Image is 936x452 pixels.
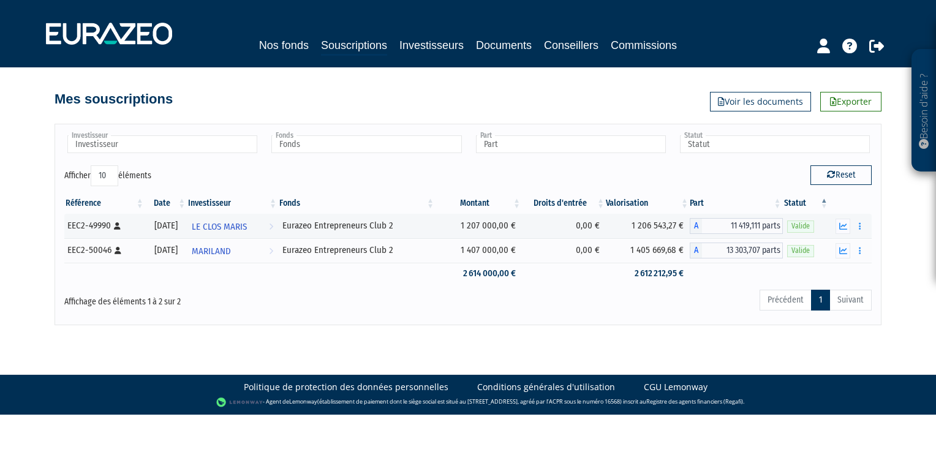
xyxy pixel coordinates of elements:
a: Commissions [611,37,677,54]
td: 1 206 543,27 € [606,214,690,238]
img: 1732889491-logotype_eurazeo_blanc_rvb.png [46,23,172,45]
div: Eurazeo Entrepreneurs Club 2 [282,219,431,232]
a: Conseillers [544,37,598,54]
div: - Agent de (établissement de paiement dont le siège social est situé au [STREET_ADDRESS], agréé p... [12,396,924,409]
a: Nos fonds [259,37,309,54]
th: Référence : activer pour trier la colonne par ordre croissant [64,193,145,214]
i: Voir l'investisseur [269,216,273,238]
td: 2 612 212,95 € [606,263,690,284]
i: [Français] Personne physique [115,247,121,254]
span: A [690,218,702,234]
span: MARILAND [192,240,231,263]
td: 1 405 669,68 € [606,238,690,263]
a: Investisseurs [399,37,464,54]
td: 2 614 000,00 € [436,263,522,284]
span: 13 303,707 parts [702,243,783,258]
span: 11 419,111 parts [702,218,783,234]
p: Besoin d'aide ? [917,56,931,166]
span: Valide [787,220,814,232]
a: Politique de protection des données personnelles [244,381,448,393]
a: Conditions générales d'utilisation [477,381,615,393]
th: Date: activer pour trier la colonne par ordre croissant [145,193,187,214]
td: 0,00 € [522,214,606,238]
a: Exporter [820,92,881,111]
img: logo-lemonway.png [216,396,263,409]
a: Registre des agents financiers (Regafi) [646,397,743,405]
a: Souscriptions [321,37,387,56]
a: Lemonway [289,397,317,405]
td: 1 207 000,00 € [436,214,522,238]
div: EEC2-49990 [67,219,141,232]
select: Afficheréléments [91,165,118,186]
td: 1 407 000,00 € [436,238,522,263]
th: Montant: activer pour trier la colonne par ordre croissant [436,193,522,214]
th: Fonds: activer pour trier la colonne par ordre croissant [278,193,436,214]
th: Part: activer pour trier la colonne par ordre croissant [690,193,783,214]
div: [DATE] [149,219,183,232]
th: Investisseur: activer pour trier la colonne par ordre croissant [187,193,278,214]
a: Documents [476,37,532,54]
a: CGU Lemonway [644,381,708,393]
i: Voir l'investisseur [269,240,273,263]
div: EEC2-50046 [67,244,141,257]
div: A - Eurazeo Entrepreneurs Club 2 [690,243,783,258]
div: [DATE] [149,244,183,257]
span: A [690,243,702,258]
a: LE CLOS MARIS [187,214,278,238]
div: A - Eurazeo Entrepreneurs Club 2 [690,218,783,234]
label: Afficher éléments [64,165,151,186]
h4: Mes souscriptions [55,92,173,107]
button: Reset [810,165,872,185]
div: Affichage des éléments 1 à 2 sur 2 [64,288,390,308]
span: LE CLOS MARIS [192,216,247,238]
th: Statut : activer pour trier la colonne par ordre d&eacute;croissant [783,193,829,214]
div: Eurazeo Entrepreneurs Club 2 [282,244,431,257]
i: [Français] Personne physique [114,222,121,230]
td: 0,00 € [522,238,606,263]
a: 1 [811,290,830,311]
a: MARILAND [187,238,278,263]
span: Valide [787,245,814,257]
th: Valorisation: activer pour trier la colonne par ordre croissant [606,193,690,214]
a: Voir les documents [710,92,811,111]
th: Droits d'entrée: activer pour trier la colonne par ordre croissant [522,193,606,214]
